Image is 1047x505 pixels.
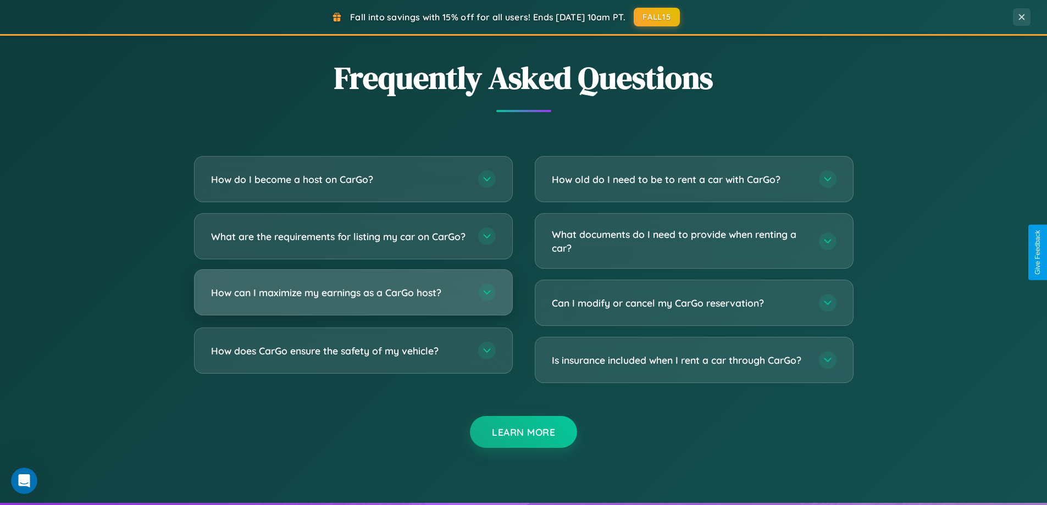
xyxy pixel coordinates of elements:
[211,344,467,358] h3: How does CarGo ensure the safety of my vehicle?
[211,286,467,299] h3: How can I maximize my earnings as a CarGo host?
[350,12,625,23] span: Fall into savings with 15% off for all users! Ends [DATE] 10am PT.
[1034,230,1042,275] div: Give Feedback
[552,227,808,254] h3: What documents do I need to provide when renting a car?
[194,57,854,99] h2: Frequently Asked Questions
[552,296,808,310] h3: Can I modify or cancel my CarGo reservation?
[211,230,467,243] h3: What are the requirements for listing my car on CarGo?
[634,8,680,26] button: FALL15
[552,353,808,367] h3: Is insurance included when I rent a car through CarGo?
[470,416,577,448] button: Learn More
[211,173,467,186] h3: How do I become a host on CarGo?
[552,173,808,186] h3: How old do I need to be to rent a car with CarGo?
[11,468,37,494] iframe: Intercom live chat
